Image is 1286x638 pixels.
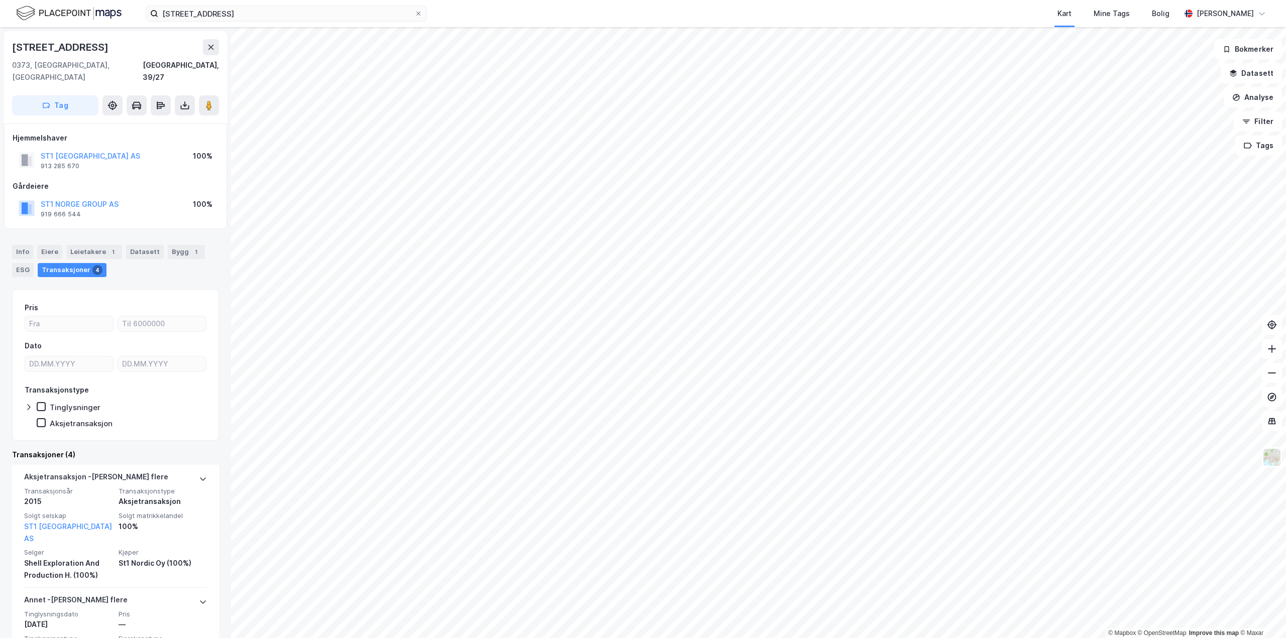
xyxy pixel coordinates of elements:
[193,150,212,162] div: 100%
[12,449,219,461] div: Transaksjoner (4)
[12,263,34,277] div: ESG
[16,5,122,22] img: logo.f888ab2527a4732fd821a326f86c7f29.svg
[50,419,113,428] div: Aksjetransaksjon
[24,471,168,487] div: Aksjetransaksjon - [PERSON_NAME] flere
[38,263,106,277] div: Transaksjoner
[24,495,113,507] div: 2015
[108,247,118,257] div: 1
[126,245,164,259] div: Datasett
[12,95,98,115] button: Tag
[24,548,113,557] span: Selger
[1138,629,1187,636] a: OpenStreetMap
[25,302,38,314] div: Pris
[119,548,207,557] span: Kjøper
[1235,136,1282,156] button: Tags
[37,245,62,259] div: Eiere
[1094,8,1130,20] div: Mine Tags
[1234,111,1282,132] button: Filter
[24,512,113,520] span: Solgt selskap
[1152,8,1169,20] div: Bolig
[119,521,207,533] div: 100%
[92,265,102,275] div: 4
[1108,629,1136,636] a: Mapbox
[119,495,207,507] div: Aksjetransaksjon
[24,610,113,618] span: Tinglysningsdato
[158,6,414,21] input: Søk på adresse, matrikkel, gårdeiere, leietakere eller personer
[119,610,207,618] span: Pris
[1197,8,1254,20] div: [PERSON_NAME]
[1236,590,1286,638] iframe: Chat Widget
[1224,87,1282,107] button: Analyse
[119,618,207,630] div: —
[25,316,113,331] input: Fra
[25,340,42,352] div: Dato
[168,245,205,259] div: Bygg
[1189,629,1239,636] a: Improve this map
[118,356,206,371] input: DD.MM.YYYY
[12,59,143,83] div: 0373, [GEOGRAPHIC_DATA], [GEOGRAPHIC_DATA]
[50,403,100,412] div: Tinglysninger
[25,384,89,396] div: Transaksjonstype
[41,162,79,170] div: 913 285 670
[24,618,113,630] div: [DATE]
[1057,8,1071,20] div: Kart
[41,210,81,218] div: 919 666 544
[1214,39,1282,59] button: Bokmerker
[119,512,207,520] span: Solgt matrikkelandel
[24,557,113,581] div: Shell Exploration And Production H. (100%)
[13,180,219,192] div: Gårdeiere
[1221,63,1282,83] button: Datasett
[119,557,207,569] div: St1 Nordic Oy (100%)
[118,316,206,331] input: Til 6000000
[191,247,201,257] div: 1
[13,132,219,144] div: Hjemmelshaver
[12,245,33,259] div: Info
[143,59,219,83] div: [GEOGRAPHIC_DATA], 39/27
[66,245,122,259] div: Leietakere
[25,356,113,371] input: DD.MM.YYYY
[119,487,207,495] span: Transaksjonstype
[193,198,212,210] div: 100%
[24,487,113,495] span: Transaksjonsår
[24,594,128,610] div: Annet - [PERSON_NAME] flere
[1262,448,1281,467] img: Z
[24,522,112,543] a: ST1 [GEOGRAPHIC_DATA] AS
[12,39,111,55] div: [STREET_ADDRESS]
